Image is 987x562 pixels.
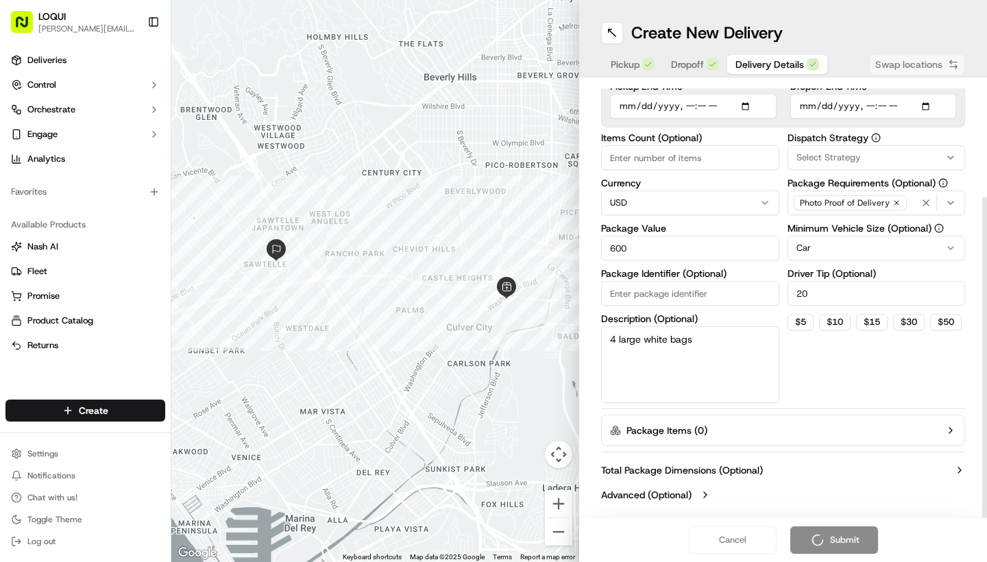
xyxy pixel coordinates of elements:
span: Pylon [136,232,166,243]
input: Got a question? Start typing here... [36,90,247,104]
a: Report a map error [520,553,575,561]
label: Driver Tip (Optional) [788,269,966,278]
a: Terms (opens in new tab) [493,553,512,561]
button: Log out [5,532,165,551]
button: Total Package Dimensions (Optional) [601,463,965,477]
input: Enter driver tip amount [788,281,966,306]
span: Select Strategy [796,151,861,164]
button: Returns [5,334,165,356]
button: Map camera controls [545,441,572,468]
img: Google [175,544,220,562]
button: Photo Proof of Delivery [788,191,966,215]
a: Promise [11,290,160,302]
button: Zoom in [545,490,572,517]
input: Enter package value [601,236,779,260]
button: $50 [930,314,962,330]
button: $30 [893,314,925,330]
label: Pickup End Time [610,82,777,91]
button: Dispatch Strategy [871,133,881,143]
h1: Create New Delivery [631,22,783,44]
button: Fleet [5,260,165,282]
span: Pickup [611,58,639,71]
span: Deliveries [27,54,66,66]
span: Knowledge Base [27,199,105,212]
div: Start new chat [47,132,225,145]
div: 💻 [116,200,127,211]
span: Log out [27,536,56,547]
span: Dropoff [671,58,704,71]
label: Description (Optional) [601,314,779,323]
button: [PERSON_NAME][EMAIL_ADDRESS][DOMAIN_NAME] [38,23,136,34]
span: Fleet [27,265,47,278]
button: Start new chat [233,136,249,152]
button: Chat with us! [5,488,165,507]
span: Chat with us! [27,492,77,503]
a: Powered byPylon [97,232,166,243]
a: Open this area in Google Maps (opens a new window) [175,544,220,562]
button: Package Requirements (Optional) [938,178,948,188]
label: Dispatch Strategy [788,133,966,143]
button: $5 [788,314,814,330]
a: 💻API Documentation [110,193,226,218]
a: Product Catalog [11,315,160,327]
label: Package Identifier (Optional) [601,269,779,278]
span: Nash AI [27,241,58,253]
label: Items Count (Optional) [601,133,779,143]
span: Photo Proof of Delivery [800,197,890,208]
a: Deliveries [5,49,165,71]
img: 1736555255976-a54dd68f-1ca7-489b-9aae-adbdc363a1c4 [14,132,38,156]
button: Keyboard shortcuts [343,552,402,562]
span: Create [79,404,108,417]
span: Delivery Details [735,58,804,71]
span: API Documentation [130,199,220,212]
textarea: 4 large white bags [601,326,779,403]
label: Advanced (Optional) [601,488,692,502]
img: Nash [14,15,41,42]
div: 📗 [14,200,25,211]
span: Orchestrate [27,103,75,116]
button: Product Catalog [5,310,165,332]
button: Zoom out [545,518,572,546]
span: Returns [27,339,58,352]
div: Available Products [5,214,165,236]
button: $15 [856,314,888,330]
span: Analytics [27,153,65,165]
button: Select Strategy [788,145,966,170]
span: Engage [27,128,58,140]
button: LOQUI[PERSON_NAME][EMAIL_ADDRESS][DOMAIN_NAME] [5,5,142,38]
input: Enter package identifier [601,281,779,306]
span: Toggle Theme [27,514,82,525]
span: Product Catalog [27,315,93,327]
span: Map data ©2025 Google [410,553,485,561]
label: Dropoff End Time [790,82,957,91]
button: Create [5,400,165,422]
button: Nash AI [5,236,165,258]
button: Package Items (0) [601,415,965,446]
button: Notifications [5,466,165,485]
a: Returns [11,339,160,352]
button: Orchestrate [5,99,165,121]
span: Settings [27,448,58,459]
div: Favorites [5,181,165,203]
button: Settings [5,444,165,463]
button: Advanced (Optional) [601,488,965,502]
button: $10 [819,314,851,330]
label: Total Package Dimensions (Optional) [601,463,763,477]
label: Minimum Vehicle Size (Optional) [788,223,966,233]
button: Control [5,74,165,96]
span: Control [27,79,56,91]
button: Promise [5,285,165,307]
button: LOQUI [38,10,66,23]
button: Minimum Vehicle Size (Optional) [934,223,944,233]
span: Promise [27,290,60,302]
a: Fleet [11,265,160,278]
span: Notifications [27,470,75,481]
label: Package Value [601,223,779,233]
p: Welcome 👋 [14,56,249,78]
button: Toggle Theme [5,510,165,529]
a: 📗Knowledge Base [8,193,110,218]
button: Engage [5,123,165,145]
label: Package Requirements (Optional) [788,178,966,188]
